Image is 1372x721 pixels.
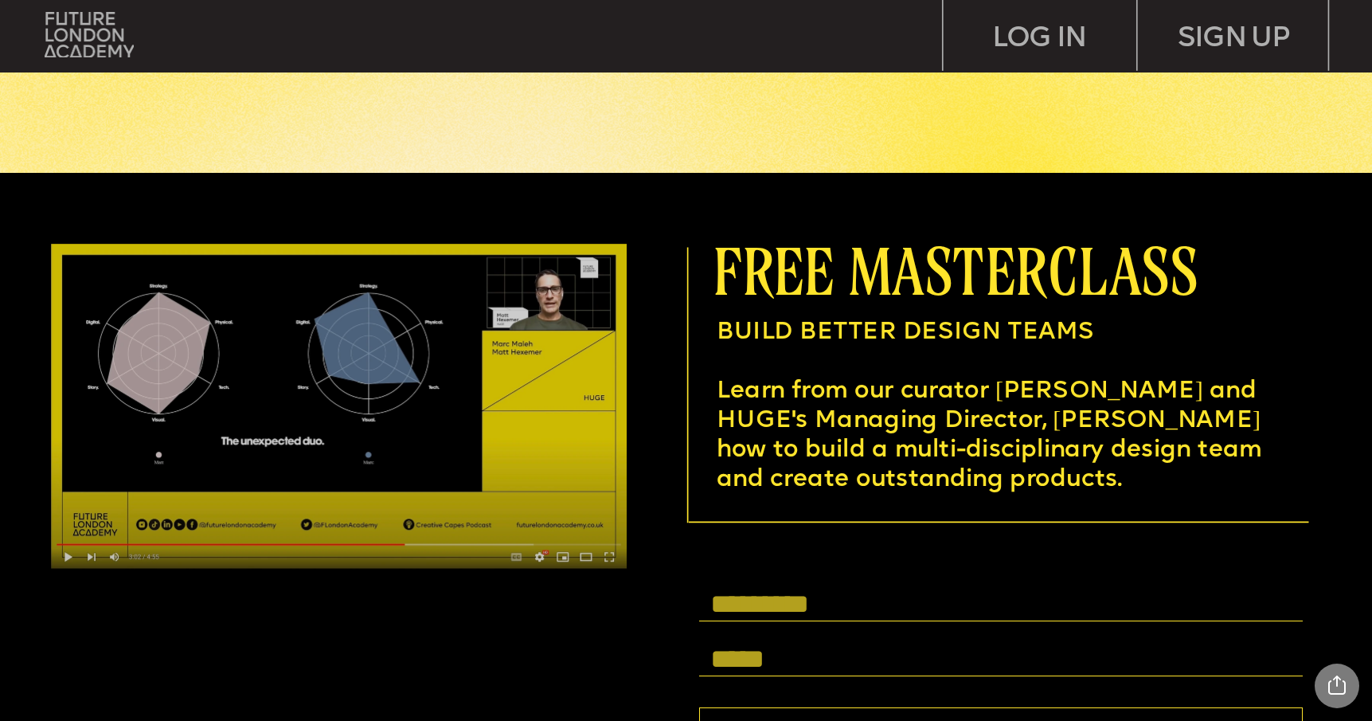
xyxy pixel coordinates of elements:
img: upload-6120175a-1ecc-4694-bef1-d61fdbc9d61d.jpg [51,244,627,568]
div: Share [1315,664,1359,708]
span: BUILD BETTER DESIGN TEAMS [717,321,1094,345]
span: Learn from our curator [PERSON_NAME] and HUGE's Managing Director, [PERSON_NAME] how to build a m... [717,380,1268,492]
span: free masterclass [713,234,1198,305]
img: upload-bfdffa89-fac7-4f57-a443-c7c39906ba42.png [45,12,135,57]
